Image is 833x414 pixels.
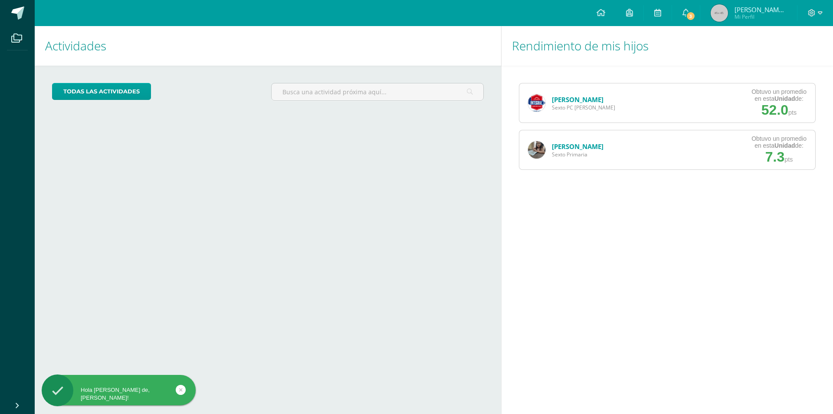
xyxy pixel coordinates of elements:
[761,102,788,118] span: 52.0
[751,88,807,102] div: Obtuvo un promedio en esta de:
[272,83,483,100] input: Busca una actividad próxima aquí...
[52,83,151,100] a: todas las Actividades
[765,149,784,165] span: 7.3
[788,109,797,116] span: pts
[735,13,787,20] span: Mi Perfil
[45,26,491,66] h1: Actividades
[552,142,603,151] a: [PERSON_NAME]
[784,156,793,163] span: pts
[686,11,695,21] span: 3
[774,142,795,149] strong: Unidad
[42,386,196,402] div: Hola [PERSON_NAME] de, [PERSON_NAME]!
[528,94,545,112] img: f6589a2197e8b216d2c727f73661068c.png
[751,135,807,149] div: Obtuvo un promedio en esta de:
[512,26,823,66] h1: Rendimiento de mis hijos
[552,104,615,111] span: Sexto PC [PERSON_NAME]
[735,5,787,14] span: [PERSON_NAME] de
[774,95,795,102] strong: Unidad
[528,141,545,159] img: 54d87bb90a651cf6f1dff6d6455a2c35.png
[552,95,603,104] a: [PERSON_NAME]
[711,4,728,22] img: 45x45
[552,151,603,158] span: Sexto Primaria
